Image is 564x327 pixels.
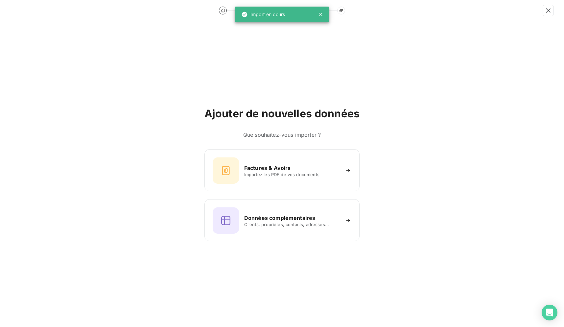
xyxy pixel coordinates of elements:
span: Importez les PDF de vos documents [244,172,340,177]
div: Import en cours [241,9,285,20]
div: Open Intercom Messenger [542,305,557,320]
h6: Données complémentaires [244,214,315,222]
h6: Factures & Avoirs [244,164,291,172]
h2: Ajouter de nouvelles données [204,107,360,120]
h6: Que souhaitez-vous importer ? [204,131,360,139]
span: Clients, propriétés, contacts, adresses... [244,222,340,227]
